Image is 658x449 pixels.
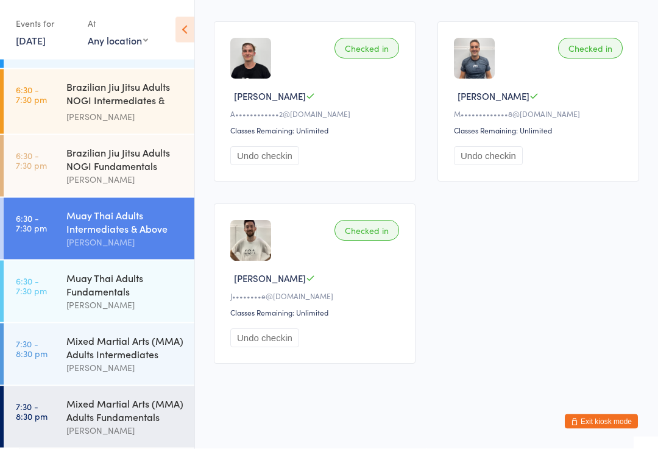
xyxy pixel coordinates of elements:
[16,339,48,358] time: 7:30 - 8:30 pm
[334,38,399,59] div: Checked in
[230,147,299,166] button: Undo checkin
[234,90,306,103] span: [PERSON_NAME]
[66,208,184,235] div: Muay Thai Adults Intermediates & Above
[230,308,403,318] div: Classes Remaining: Unlimited
[230,126,403,136] div: Classes Remaining: Unlimited
[565,414,638,429] button: Exit kiosk mode
[230,329,299,348] button: Undo checkin
[66,271,184,298] div: Muay Thai Adults Fundamentals
[558,38,623,59] div: Checked in
[454,109,626,119] div: M•••••••••••••8@[DOMAIN_NAME]
[66,423,184,437] div: [PERSON_NAME]
[16,34,46,47] a: [DATE]
[4,198,194,260] a: 6:30 -7:30 pmMuay Thai Adults Intermediates & Above[PERSON_NAME]
[454,38,495,79] img: image1736842547.png
[4,135,194,197] a: 6:30 -7:30 pmBrazilian Jiu Jitsu Adults NOGI Fundamentals[PERSON_NAME]
[230,291,403,302] div: J••••••••e@[DOMAIN_NAME]
[88,34,148,47] div: Any location
[16,213,47,233] time: 6:30 - 7:30 pm
[66,235,184,249] div: [PERSON_NAME]
[66,146,184,172] div: Brazilian Jiu Jitsu Adults NOGI Fundamentals
[66,172,184,186] div: [PERSON_NAME]
[88,13,148,34] div: At
[16,85,47,104] time: 6:30 - 7:30 pm
[66,110,184,124] div: [PERSON_NAME]
[66,361,184,375] div: [PERSON_NAME]
[66,80,184,110] div: Brazilian Jiu Jitsu Adults NOGI Intermediates & Ab...
[16,401,48,421] time: 7:30 - 8:30 pm
[16,150,47,170] time: 6:30 - 7:30 pm
[454,126,626,136] div: Classes Remaining: Unlimited
[16,13,76,34] div: Events for
[234,272,306,285] span: [PERSON_NAME]
[230,38,271,79] img: image1740648828.png
[230,109,403,119] div: A••••••••••••2@[DOMAIN_NAME]
[458,90,529,103] span: [PERSON_NAME]
[16,276,47,295] time: 6:30 - 7:30 pm
[66,298,184,312] div: [PERSON_NAME]
[66,397,184,423] div: Mixed Martial Arts (MMA) Adults Fundamentals
[334,221,399,241] div: Checked in
[4,261,194,322] a: 6:30 -7:30 pmMuay Thai Adults Fundamentals[PERSON_NAME]
[4,386,194,448] a: 7:30 -8:30 pmMixed Martial Arts (MMA) Adults Fundamentals[PERSON_NAME]
[66,334,184,361] div: Mixed Martial Arts (MMA) Adults Intermediates
[4,323,194,385] a: 7:30 -8:30 pmMixed Martial Arts (MMA) Adults Intermediates[PERSON_NAME]
[230,221,271,261] img: image1753349571.png
[454,147,523,166] button: Undo checkin
[4,69,194,134] a: 6:30 -7:30 pmBrazilian Jiu Jitsu Adults NOGI Intermediates & Ab...[PERSON_NAME]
